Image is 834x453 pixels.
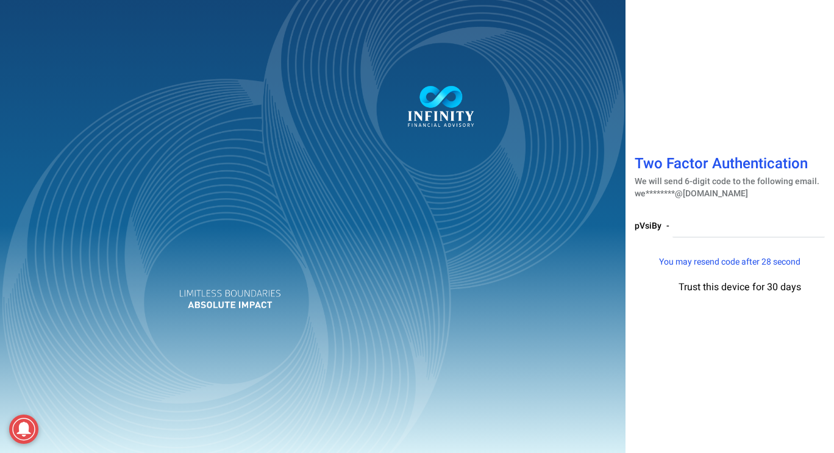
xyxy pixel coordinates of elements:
[635,156,825,175] h1: Two Factor Authentication
[659,255,800,268] span: You may resend code after 28 second
[635,175,819,188] span: We will send 6-digit code to the following email.
[679,280,801,294] span: Trust this device for 30 days
[635,219,661,232] span: pVsiBy
[666,219,669,232] span: -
